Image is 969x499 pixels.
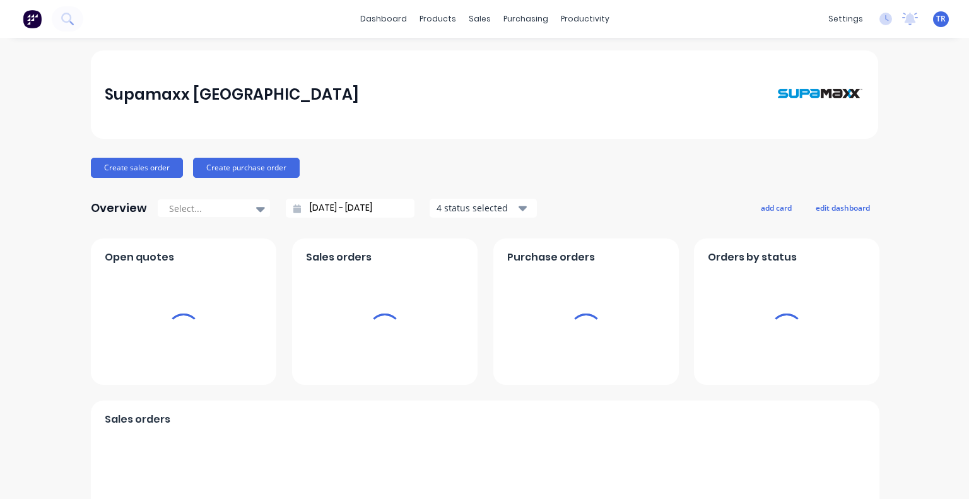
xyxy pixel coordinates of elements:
span: Sales orders [105,412,170,427]
button: 4 status selected [430,199,537,218]
div: purchasing [497,9,555,28]
div: sales [462,9,497,28]
div: settings [822,9,869,28]
button: edit dashboard [807,199,878,216]
div: Overview [91,196,147,221]
span: TR [936,13,946,25]
img: Supamaxx Australia [776,63,864,126]
span: Orders by status [708,250,797,265]
button: Create sales order [91,158,183,178]
img: Factory [23,9,42,28]
span: Open quotes [105,250,174,265]
a: dashboard [354,9,413,28]
div: 4 status selected [437,201,516,214]
span: Purchase orders [507,250,595,265]
div: products [413,9,462,28]
button: Create purchase order [193,158,300,178]
div: productivity [555,9,616,28]
button: add card [753,199,800,216]
span: Sales orders [306,250,372,265]
div: Supamaxx [GEOGRAPHIC_DATA] [105,82,359,107]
